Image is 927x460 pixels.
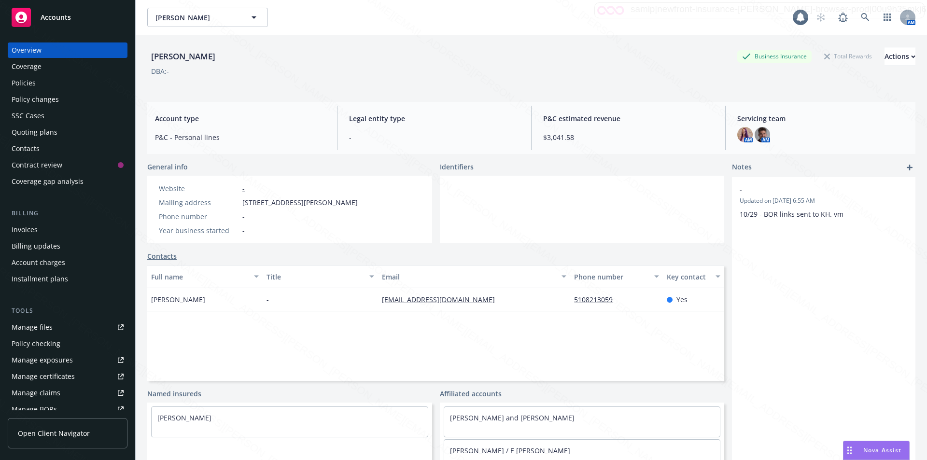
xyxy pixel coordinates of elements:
[12,125,57,140] div: Quoting plans
[8,92,127,107] a: Policy changes
[543,113,714,124] span: P&C estimated revenue
[732,177,915,227] div: -Updated on [DATE] 6:55 AM10/29 - BOR links sent to KH. vm
[12,369,75,384] div: Manage certificates
[833,8,853,27] a: Report a Bug
[12,157,62,173] div: Contract review
[12,255,65,270] div: Account charges
[8,125,127,140] a: Quoting plans
[147,389,201,399] a: Named insureds
[8,222,127,237] a: Invoices
[242,225,245,236] span: -
[8,174,127,189] a: Coverage gap analysis
[8,238,127,254] a: Billing updates
[8,157,127,173] a: Contract review
[12,92,59,107] div: Policy changes
[12,238,60,254] div: Billing updates
[12,402,57,417] div: Manage BORs
[147,251,177,261] a: Contacts
[676,294,688,305] span: Yes
[856,8,875,27] a: Search
[267,294,269,305] span: -
[151,66,169,76] div: DBA: -
[242,197,358,208] span: [STREET_ADDRESS][PERSON_NAME]
[157,413,211,422] a: [PERSON_NAME]
[378,265,570,288] button: Email
[8,59,127,74] a: Coverage
[151,272,248,282] div: Full name
[574,295,620,304] a: 5108213059
[740,209,843,219] span: 10/29 - BOR links sent to KH. vm
[8,75,127,91] a: Policies
[8,141,127,156] a: Contacts
[8,336,127,351] a: Policy checking
[147,265,263,288] button: Full name
[8,402,127,417] a: Manage BORs
[450,413,575,422] a: [PERSON_NAME] and [PERSON_NAME]
[382,272,556,282] div: Email
[8,4,127,31] a: Accounts
[543,132,714,142] span: $3,041.58
[8,320,127,335] a: Manage files
[8,352,127,368] a: Manage exposures
[737,50,812,62] div: Business Insurance
[41,14,71,21] span: Accounts
[863,446,901,454] span: Nova Assist
[570,265,662,288] button: Phone number
[12,271,68,287] div: Installment plans
[159,211,239,222] div: Phone number
[155,13,239,23] span: [PERSON_NAME]
[12,336,60,351] div: Policy checking
[8,42,127,58] a: Overview
[12,320,53,335] div: Manage files
[878,8,897,27] a: Switch app
[159,183,239,194] div: Website
[12,352,73,368] div: Manage exposures
[12,141,40,156] div: Contacts
[811,8,830,27] a: Start snowing
[8,271,127,287] a: Installment plans
[819,50,877,62] div: Total Rewards
[755,127,770,142] img: photo
[349,132,520,142] span: -
[8,369,127,384] a: Manage certificates
[737,113,908,124] span: Servicing team
[732,162,752,173] span: Notes
[242,184,245,193] a: -
[12,75,36,91] div: Policies
[159,197,239,208] div: Mailing address
[843,441,910,460] button: Nova Assist
[8,108,127,124] a: SSC Cases
[8,306,127,316] div: Tools
[18,428,90,438] span: Open Client Navigator
[440,162,474,172] span: Identifiers
[147,50,219,63] div: [PERSON_NAME]
[904,162,915,173] a: add
[12,59,42,74] div: Coverage
[737,127,753,142] img: photo
[740,185,883,195] span: -
[885,47,915,66] button: Actions
[242,211,245,222] span: -
[740,196,908,205] span: Updated on [DATE] 6:55 AM
[8,255,127,270] a: Account charges
[12,222,38,237] div: Invoices
[12,42,42,58] div: Overview
[147,162,188,172] span: General info
[8,209,127,218] div: Billing
[263,265,378,288] button: Title
[12,108,44,124] div: SSC Cases
[382,295,503,304] a: [EMAIL_ADDRESS][DOMAIN_NAME]
[159,225,239,236] div: Year business started
[267,272,364,282] div: Title
[155,132,325,142] span: P&C - Personal lines
[12,174,84,189] div: Coverage gap analysis
[440,389,502,399] a: Affiliated accounts
[663,265,724,288] button: Key contact
[349,113,520,124] span: Legal entity type
[574,272,648,282] div: Phone number
[12,385,60,401] div: Manage claims
[8,385,127,401] a: Manage claims
[450,446,570,455] a: [PERSON_NAME] / E [PERSON_NAME]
